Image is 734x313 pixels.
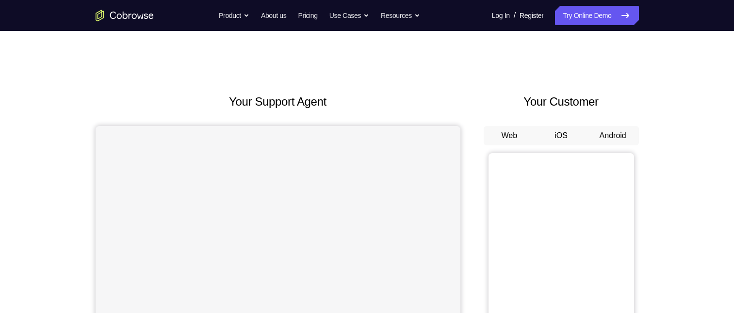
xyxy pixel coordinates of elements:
[555,6,638,25] a: Try Online Demo
[587,126,639,145] button: Android
[520,6,543,25] a: Register
[96,10,154,21] a: Go to the home page
[484,126,536,145] button: Web
[381,6,420,25] button: Resources
[484,93,639,110] h2: Your Customer
[329,6,369,25] button: Use Cases
[298,6,317,25] a: Pricing
[535,126,587,145] button: iOS
[492,6,510,25] a: Log In
[261,6,286,25] a: About us
[514,10,516,21] span: /
[219,6,249,25] button: Product
[96,93,460,110] h2: Your Support Agent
